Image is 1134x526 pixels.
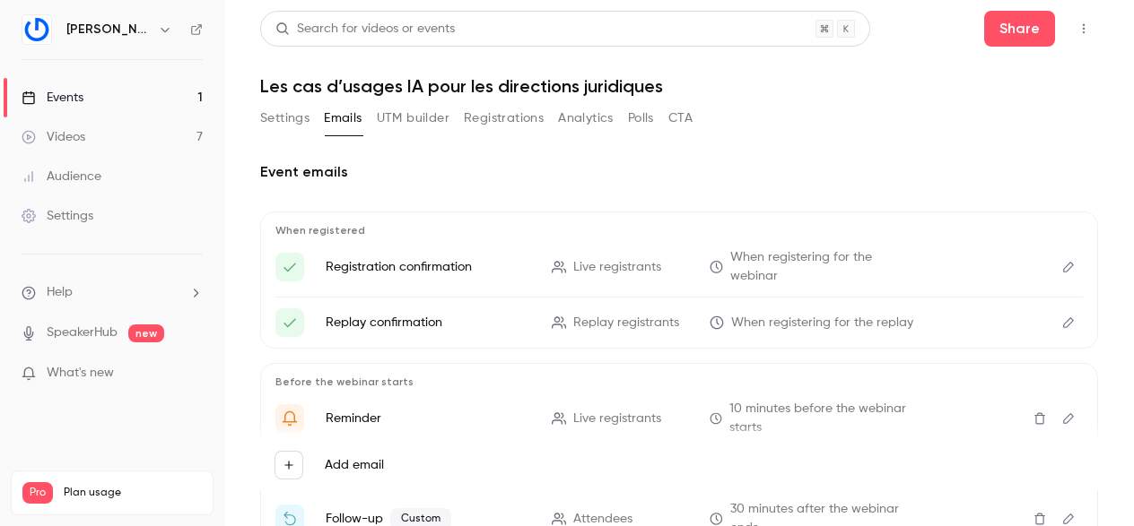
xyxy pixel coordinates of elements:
[573,314,679,332] span: Replay registrants
[22,15,51,44] img: Gino LegalTech
[22,207,93,225] div: Settings
[47,364,114,383] span: What's new
[730,248,914,286] span: When registering for the webinar
[1054,404,1083,433] button: Edit
[181,366,203,382] iframe: Noticeable Trigger
[275,375,1083,389] p: Before the webinar starts
[22,283,203,302] li: help-dropdown-opener
[325,456,384,474] label: Add email
[326,258,530,276] p: Registration confirmation
[1054,308,1083,337] button: Edit
[128,324,164,342] span: new
[275,248,1083,286] li: Voici votre lien vers {{ event_name }}!
[668,104,693,133] button: CTA
[573,410,661,428] span: Live registrants
[22,482,53,504] span: Pro
[326,410,530,427] p: Reminder
[22,128,85,146] div: Videos
[275,20,455,39] div: Search for videos or events
[464,104,544,133] button: Registrations
[326,314,530,332] p: Replay confirmation
[731,314,913,332] span: When registering for the replay
[260,75,1098,97] h1: Les cas d’usages IA pour les directions juridiques
[64,486,202,500] span: Plan usage
[22,168,101,185] div: Audience
[260,161,1098,183] h2: Event emails
[324,104,362,133] button: Emails
[729,400,914,437] span: 10 minutes before the webinar starts
[377,104,449,133] button: UTM builder
[984,11,1055,47] button: Share
[275,223,1083,237] p: When registered
[22,89,83,107] div: Events
[47,283,73,302] span: Help
[260,104,310,133] button: Settings
[628,104,654,133] button: Polls
[1025,404,1054,433] button: Delete
[66,21,151,39] h6: [PERSON_NAME]
[47,323,118,342] a: SpeakerHub
[275,400,1083,437] li: {{ event_name }} est sur le point de commencer en direct
[1054,253,1083,281] button: Edit
[573,258,661,277] span: Live registrants
[275,308,1083,337] li: Voici votre lien d'accès à {{ event_name }}!
[558,104,614,133] button: Analytics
